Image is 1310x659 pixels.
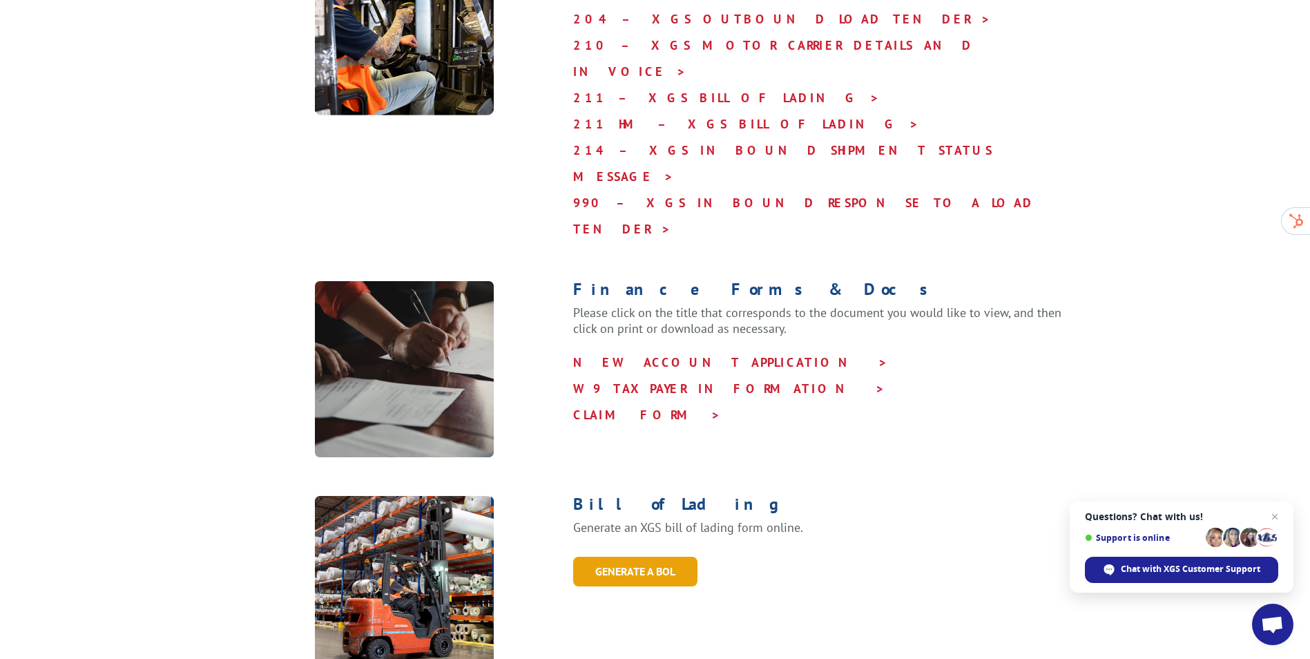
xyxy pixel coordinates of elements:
[573,407,721,423] a: CLAIM FORM >
[573,37,974,79] a: 210 – XGS MOTOR CARRIER DETAILS AND INVOICE >
[573,281,1065,305] h1: Finance Forms & Docs
[573,381,885,397] a: W9 TAXPAYER INFORMATION >
[573,116,919,132] a: 211 HM – XGS BILL OF LADING >
[573,519,1065,536] p: Generate an XGS bill of lading form online.
[573,354,888,370] a: NEW ACCOUNT APPLICATION >
[573,557,697,586] a: GENERATE A BOL
[573,90,880,106] a: 211 – XGS BILL OF LADING >
[1085,511,1278,522] span: Questions? Chat with us!
[1266,508,1283,525] span: Close chat
[573,11,991,27] a: 204 – XGS OUTBOUND LOAD TENDER >
[1085,533,1201,543] span: Support is online
[1121,563,1260,575] span: Chat with XGS Customer Support
[573,195,1034,237] a: 990 – XGS INBOUND RESPONSE TO A LOAD TENDER >
[1085,557,1278,583] div: Chat with XGS Customer Support
[573,142,992,184] a: 214 – XGS INBOUND SHIPMENT STATUS MESSAGE >
[315,281,494,458] img: paper-and-people@3x
[1252,604,1293,645] div: Open chat
[573,496,1065,519] h1: Bill of Lading
[573,305,1065,350] p: Please click on the title that corresponds to the document you would like to view, and then click...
